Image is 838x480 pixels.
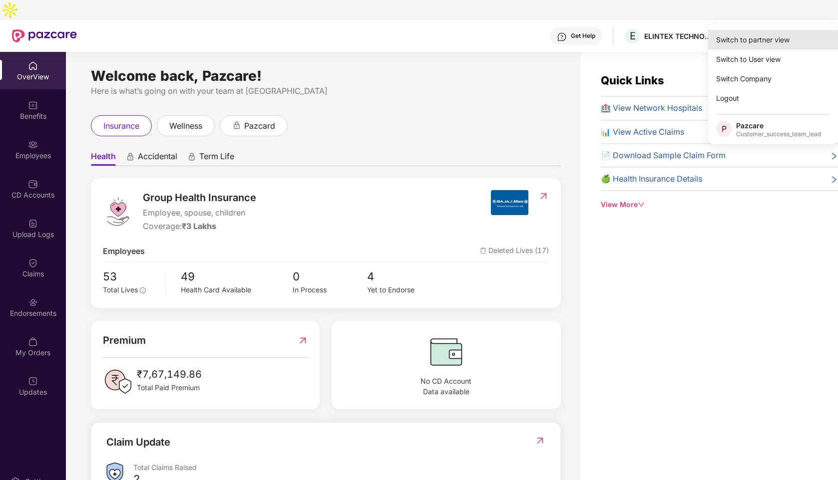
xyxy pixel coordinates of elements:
span: Term Life [199,151,234,166]
div: Welcome back, Pazcare! [91,72,561,80]
span: Deleted Lives (17) [480,245,549,257]
img: RedirectIcon [298,333,308,348]
div: Get Help [571,32,595,40]
span: E [630,30,636,42]
span: Total Paid Premium [137,382,202,393]
div: animation [126,152,135,161]
div: Pazcare [736,121,821,130]
span: 0 [293,268,367,285]
span: 🏥 View Network Hospitals [601,102,702,114]
span: P [722,123,727,135]
div: Logout [708,88,838,108]
div: Switch to partner view [708,30,838,49]
span: info-circle [140,287,146,293]
img: PaidPremiumIcon [103,367,133,397]
div: Coverage: [143,220,256,233]
span: ₹7,67,149.86 [137,367,202,382]
span: right [830,151,838,162]
span: Premium [103,333,146,348]
span: 📄 Download Sample Claim Form [601,149,726,162]
img: svg+xml;base64,PHN2ZyBpZD0iQ2xhaW0iIHhtbG5zPSJodHRwOi8vd3d3LnczLm9yZy8yMDAwL3N2ZyIgd2lkdGg9IjIwIi... [28,258,38,268]
span: Group Health Insurance [143,190,256,206]
div: In Process [293,285,367,296]
span: down [638,201,645,208]
span: No CD Account Data available [344,376,549,398]
div: Total Claims Raised [133,463,545,472]
img: logo [103,197,133,227]
div: ELINTEX TECHNOLOGIES PRIVATE LIMITED [644,31,714,41]
span: Accidental [138,151,177,166]
span: Employee, spouse, children [143,207,256,219]
span: Health [91,151,116,166]
span: wellness [169,120,202,132]
span: pazcard [244,120,275,132]
span: 4 [367,268,441,285]
div: animation [187,152,196,161]
span: 📊 View Active Claims [601,126,684,138]
div: Switch to User view [708,49,838,69]
img: svg+xml;base64,PHN2ZyBpZD0iQ0RfQWNjb3VudHMiIGRhdGEtbmFtZT0iQ0QgQWNjb3VudHMiIHhtbG5zPSJodHRwOi8vd3... [28,179,38,189]
img: CDBalanceIcon [344,333,549,371]
img: insurerIcon [491,190,528,215]
div: Health Card Available [181,285,292,296]
span: 🍏 Health Insurance Details [601,173,702,185]
div: View More [601,199,838,210]
img: svg+xml;base64,PHN2ZyBpZD0iRW5kb3JzZW1lbnRzIiB4bWxucz0iaHR0cDovL3d3dy53My5vcmcvMjAwMC9zdmciIHdpZH... [28,297,38,307]
span: 49 [181,268,292,285]
img: svg+xml;base64,PHN2ZyBpZD0iSG9tZSIgeG1sbnM9Imh0dHA6Ly93d3cudzMub3JnLzIwMDAvc3ZnIiB3aWR0aD0iMjAiIG... [28,61,38,71]
div: Customer_success_team_lead [736,130,821,138]
img: deleteIcon [480,247,486,254]
div: Yet to Endorse [367,285,441,296]
div: animation [232,121,241,130]
img: RedirectIcon [535,436,545,446]
span: Total Lives [103,286,138,294]
span: ₹3 Lakhs [182,222,216,231]
span: Quick Links [601,74,664,87]
img: svg+xml;base64,PHN2ZyBpZD0iTXlfT3JkZXJzIiBkYXRhLW5hbWU9Ik15IE9yZGVycyIgeG1sbnM9Imh0dHA6Ly93d3cudz... [28,337,38,347]
img: svg+xml;base64,PHN2ZyBpZD0iSGVscC0zMngzMiIgeG1sbnM9Imh0dHA6Ly93d3cudzMub3JnLzIwMDAvc3ZnIiB3aWR0aD... [557,32,567,42]
img: svg+xml;base64,PHN2ZyBpZD0iQmVuZWZpdHMiIHhtbG5zPSJodHRwOi8vd3d3LnczLm9yZy8yMDAwL3N2ZyIgd2lkdGg9Ij... [28,100,38,110]
div: Here is what’s going on with your team at [GEOGRAPHIC_DATA] [91,85,561,97]
span: right [830,175,838,185]
img: svg+xml;base64,PHN2ZyBpZD0iVXBsb2FkX0xvZ3MiIGRhdGEtbmFtZT0iVXBsb2FkIExvZ3MiIHhtbG5zPSJodHRwOi8vd3... [28,219,38,229]
span: 53 [103,268,159,285]
img: svg+xml;base64,PHN2ZyBpZD0iRW1wbG95ZWVzIiB4bWxucz0iaHR0cDovL3d3dy53My5vcmcvMjAwMC9zdmciIHdpZHRoPS... [28,140,38,150]
img: svg+xml;base64,PHN2ZyBpZD0iVXBkYXRlZCIgeG1sbnM9Imh0dHA6Ly93d3cudzMub3JnLzIwMDAvc3ZnIiB3aWR0aD0iMj... [28,376,38,386]
img: RedirectIcon [538,191,549,201]
div: Claim Update [106,435,170,450]
span: insurance [103,120,139,132]
div: Switch Company [708,69,838,88]
img: New Pazcare Logo [12,29,77,42]
span: Employees [103,245,145,257]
